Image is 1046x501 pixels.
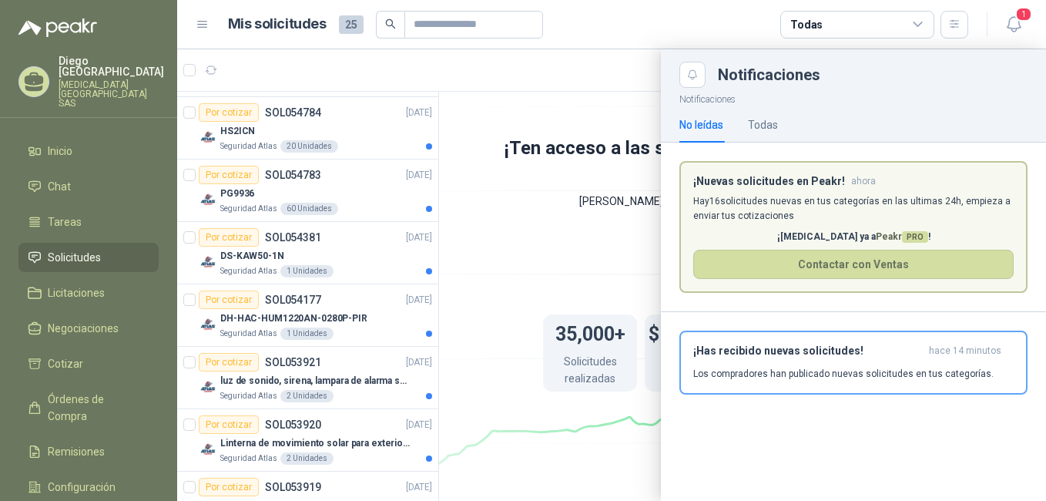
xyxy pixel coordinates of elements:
[48,178,71,195] span: Chat
[18,136,159,166] a: Inicio
[718,67,1028,82] div: Notificaciones
[48,443,105,460] span: Remisiones
[18,437,159,466] a: Remisiones
[902,231,928,243] span: PRO
[48,355,83,372] span: Cotizar
[228,13,327,35] h1: Mis solicitudes
[748,116,778,133] div: Todas
[679,331,1028,395] button: ¡Has recibido nuevas solicitudes!hace 14 minutos Los compradores han publicado nuevas solicitudes...
[48,479,116,496] span: Configuración
[661,88,1046,107] p: Notificaciones
[18,172,159,201] a: Chat
[790,16,823,33] div: Todas
[18,243,159,272] a: Solicitudes
[18,385,159,431] a: Órdenes de Compra
[693,250,1014,279] button: Contactar con Ventas
[679,116,723,133] div: No leídas
[18,278,159,308] a: Licitaciones
[693,367,994,381] p: Los compradores han publicado nuevas solicitudes en tus categorías.
[693,345,923,358] h3: ¡Has recibido nuevas solicitudes!
[48,214,82,230] span: Tareas
[48,143,72,160] span: Inicio
[693,194,1014,224] p: Hay 16 solicitudes nuevas en tus categorías en las ultimas 24h, empieza a enviar tus cotizaciones
[48,284,105,301] span: Licitaciones
[679,62,706,88] button: Close
[1015,7,1032,22] span: 1
[385,18,396,29] span: search
[18,314,159,343] a: Negociaciones
[693,230,1014,244] p: ¡[MEDICAL_DATA] ya a !
[48,320,119,337] span: Negociaciones
[1000,11,1028,39] button: 1
[693,175,845,188] h3: ¡Nuevas solicitudes en Peakr!
[876,231,928,242] span: Peakr
[18,18,97,37] img: Logo peakr
[929,345,1001,358] span: hace 14 minutos
[48,249,101,266] span: Solicitudes
[59,80,164,108] p: [MEDICAL_DATA] [GEOGRAPHIC_DATA] SAS
[59,55,164,77] p: Diego [GEOGRAPHIC_DATA]
[48,391,144,425] span: Órdenes de Compra
[339,15,364,34] span: 25
[18,349,159,378] a: Cotizar
[851,175,876,188] span: ahora
[18,207,159,237] a: Tareas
